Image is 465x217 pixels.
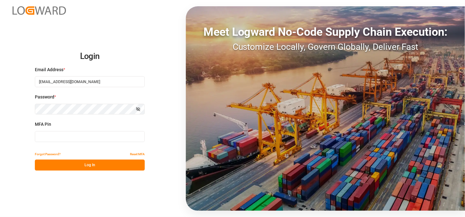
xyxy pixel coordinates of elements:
[35,94,54,100] span: Password
[35,160,145,171] button: Log In
[35,76,145,87] input: Enter your email
[35,66,63,73] span: Email Address
[35,46,145,66] h2: Login
[186,40,465,54] div: Customize Locally, Govern Globally, Deliver Fast
[186,24,465,40] div: Meet Logward No-Code Supply Chain Execution:
[35,121,51,128] span: MFA Pin
[130,149,145,160] button: Reset MFA
[13,6,66,15] img: Logward_new_orange.png
[35,149,61,160] button: Forgot Password?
